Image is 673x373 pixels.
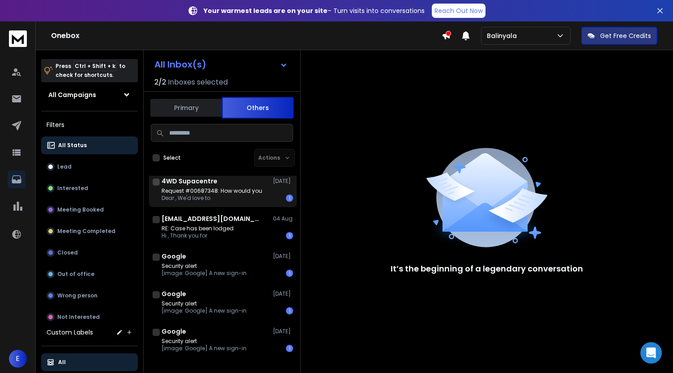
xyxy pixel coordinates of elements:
p: [image: Google] A new sign-in [162,270,247,277]
p: Not Interested [57,314,100,321]
h3: Custom Labels [47,328,93,337]
div: Open Intercom Messenger [640,342,662,364]
h1: Google [162,252,186,261]
p: Security alert [162,300,247,307]
strong: Your warmest leads are on your site [204,6,328,15]
button: All [41,353,138,371]
button: Closed [41,244,138,262]
p: Dear , We'd love to [162,195,262,202]
button: Meeting Booked [41,201,138,219]
span: 2 / 2 [154,77,166,88]
button: All Status [41,136,138,154]
p: 04 Aug [273,215,293,222]
button: Primary [150,98,222,118]
button: Meeting Completed [41,222,138,240]
p: Hi , Thank you for [162,232,235,239]
h1: Onebox [51,30,442,41]
p: RE: Case has been lodged. [162,225,235,232]
button: E [9,350,27,368]
p: Press to check for shortcuts. [55,62,125,80]
p: Balinyala [487,31,520,40]
p: [DATE] [273,178,293,185]
h1: Google [162,289,186,298]
p: – Turn visits into conversations [204,6,425,15]
div: 1 [286,195,293,202]
button: Interested [41,179,138,197]
img: logo [9,30,27,47]
p: [DATE] [273,253,293,260]
p: Security alert [162,338,247,345]
p: It’s the beginning of a legendary conversation [391,263,583,275]
p: Reach Out Now [434,6,483,15]
p: Request #00687348: How would you [162,187,262,195]
p: Out of office [57,271,94,278]
span: Ctrl + Shift + k [73,61,117,71]
p: [DATE] [273,328,293,335]
p: Lead [57,163,72,170]
button: Wrong person [41,287,138,305]
h1: [EMAIL_ADDRESS][DOMAIN_NAME] [162,214,260,223]
p: Meeting Booked [57,206,104,213]
p: [image: Google] A new sign-in [162,345,247,352]
div: 1 [286,232,293,239]
p: Interested [57,185,88,192]
h3: Filters [41,119,138,131]
p: [image: Google] A new sign-in [162,307,247,314]
p: Meeting Completed [57,228,115,235]
button: Get Free Credits [581,27,657,45]
p: Get Free Credits [600,31,651,40]
button: Out of office [41,265,138,283]
p: All Status [58,142,87,149]
p: Security alert [162,263,247,270]
button: Others [222,97,294,119]
label: Select [163,154,181,161]
button: Lead [41,158,138,176]
h1: All Inbox(s) [154,60,206,69]
h1: Google [162,327,186,336]
div: 1 [286,270,293,277]
button: All Campaigns [41,86,138,104]
p: [DATE] [273,290,293,297]
p: All [58,359,66,366]
p: Wrong person [57,292,98,299]
a: Reach Out Now [432,4,486,18]
button: Not Interested [41,308,138,326]
h3: Inboxes selected [168,77,228,88]
h1: All Campaigns [48,90,96,99]
h1: 4WD Supacentre [162,177,217,186]
div: 1 [286,345,293,352]
button: All Inbox(s) [147,55,295,73]
div: 1 [286,307,293,314]
p: Closed [57,249,78,256]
